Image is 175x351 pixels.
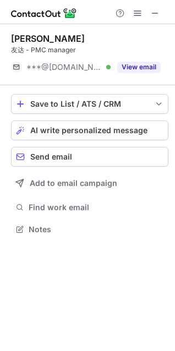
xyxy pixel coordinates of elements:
span: Find work email [29,202,164,212]
button: Find work email [11,200,168,215]
span: AI write personalized message [30,126,147,135]
button: Add to email campaign [11,173,168,193]
button: Notes [11,222,168,237]
button: save-profile-one-click [11,94,168,114]
button: AI write personalized message [11,120,168,140]
span: Send email [30,152,72,161]
span: Notes [29,224,164,234]
span: Add to email campaign [30,179,117,188]
div: Save to List / ATS / CRM [30,100,149,108]
button: Send email [11,147,168,167]
img: ContactOut v5.3.10 [11,7,77,20]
